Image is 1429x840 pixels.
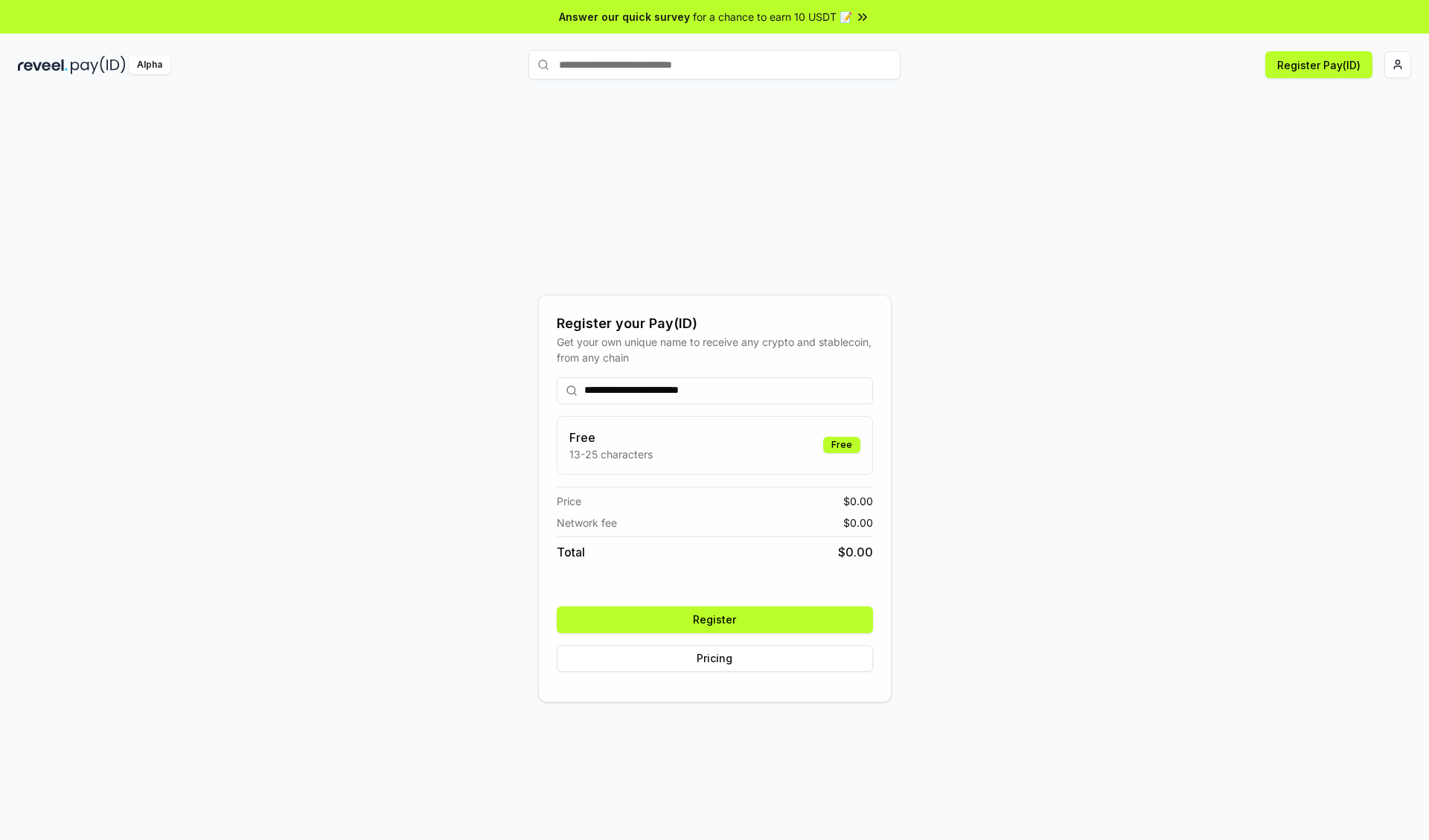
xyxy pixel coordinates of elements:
[557,645,873,672] button: Pricing
[71,56,126,74] img: pay_id
[569,429,653,446] h3: Free
[557,493,581,509] span: Price
[557,543,585,561] span: Total
[1265,51,1372,78] button: Register Pay(ID)
[18,56,68,74] img: reveel_dark
[557,313,873,334] div: Register your Pay(ID)
[129,56,170,74] div: Alpha
[569,446,653,462] p: 13-25 characters
[838,543,873,561] span: $ 0.00
[559,9,690,25] span: Answer our quick survey
[843,493,873,509] span: $ 0.00
[557,515,617,530] span: Network fee
[843,515,873,530] span: $ 0.00
[823,437,860,453] div: Free
[557,606,873,633] button: Register
[557,334,873,365] div: Get your own unique name to receive any crypto and stablecoin, from any chain
[693,9,852,25] span: for a chance to earn 10 USDT 📝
